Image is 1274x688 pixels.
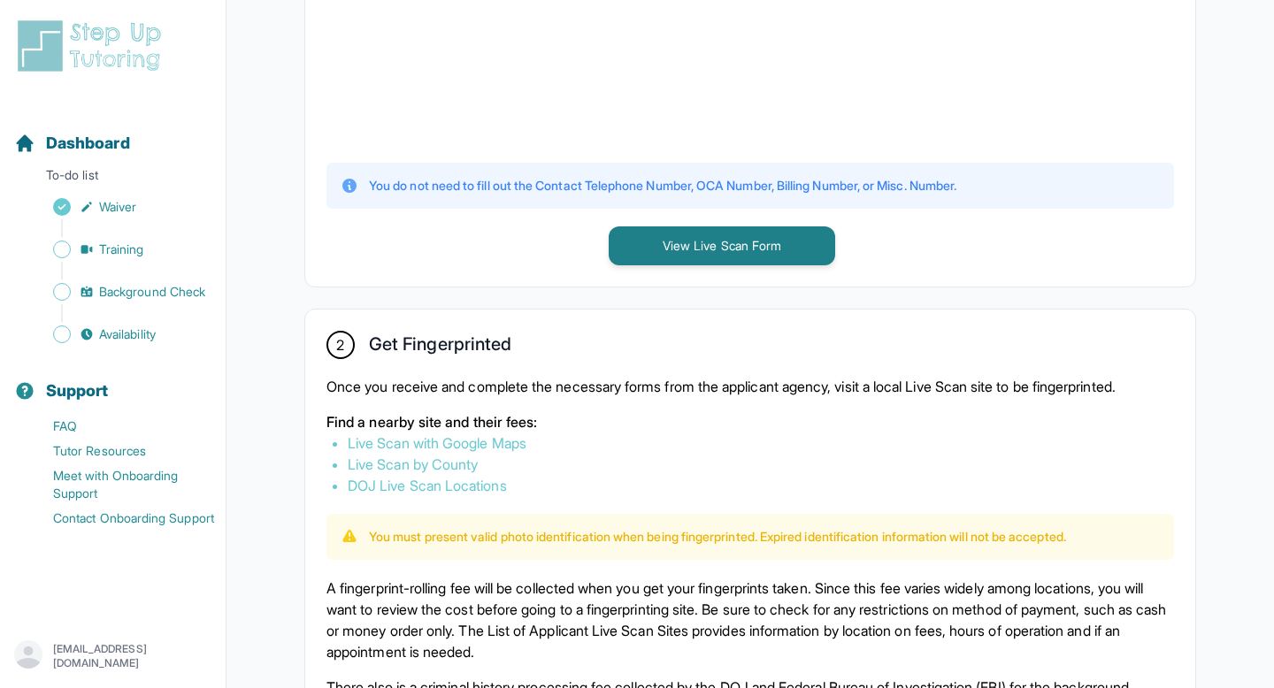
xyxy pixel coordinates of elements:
[369,177,956,195] p: You do not need to fill out the Contact Telephone Number, OCA Number, Billing Number, or Misc. Nu...
[14,463,226,506] a: Meet with Onboarding Support
[7,166,219,191] p: To-do list
[7,350,219,410] button: Support
[14,506,226,531] a: Contact Onboarding Support
[348,455,478,473] a: Live Scan by County
[369,333,511,362] h2: Get Fingerprinted
[348,434,526,452] a: Live Scan with Google Maps
[369,528,1066,546] p: You must present valid photo identification when being fingerprinted. Expired identification info...
[46,131,130,156] span: Dashboard
[46,378,109,403] span: Support
[14,237,226,262] a: Training
[14,439,226,463] a: Tutor Resources
[99,241,144,258] span: Training
[14,279,226,304] a: Background Check
[609,226,835,265] button: View Live Scan Form
[14,414,226,439] a: FAQ
[14,640,211,672] button: [EMAIL_ADDRESS][DOMAIN_NAME]
[326,577,1174,662] p: A fingerprint-rolling fee will be collected when you get your fingerprints taken. Since this fee ...
[336,334,344,355] span: 2
[14,131,130,156] a: Dashboard
[609,236,835,254] a: View Live Scan Form
[7,103,219,163] button: Dashboard
[99,283,205,301] span: Background Check
[14,18,172,74] img: logo
[348,477,507,494] a: DOJ Live Scan Locations
[326,376,1174,397] p: Once you receive and complete the necessary forms from the applicant agency, visit a local Live S...
[326,411,1174,432] p: Find a nearby site and their fees:
[99,325,156,343] span: Availability
[53,642,211,670] p: [EMAIL_ADDRESS][DOMAIN_NAME]
[99,198,136,216] span: Waiver
[14,322,226,347] a: Availability
[14,195,226,219] a: Waiver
